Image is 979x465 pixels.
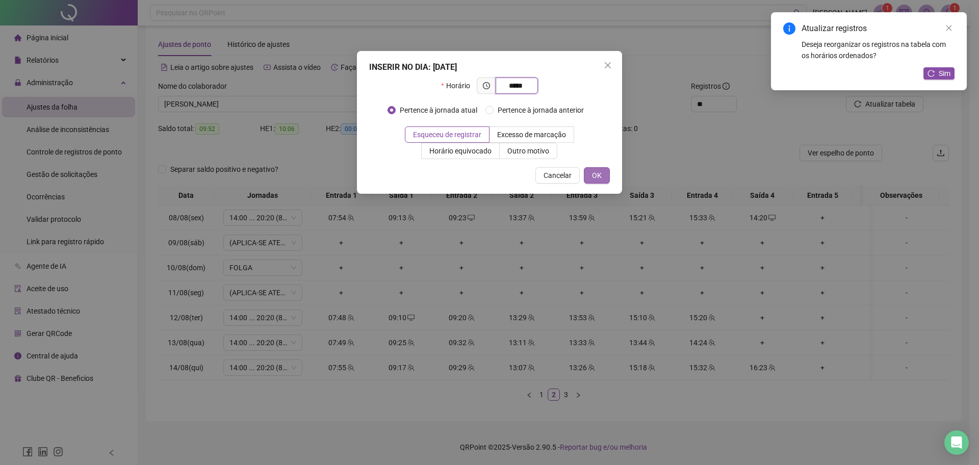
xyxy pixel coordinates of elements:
span: clock-circle [483,82,490,89]
a: Close [943,22,955,34]
span: info-circle [783,22,795,35]
button: Sim [923,67,955,80]
span: Esqueceu de registrar [413,131,481,139]
button: OK [584,167,610,184]
span: Pertence à jornada atual [396,105,481,116]
span: close [945,24,952,32]
div: Deseja reorganizar os registros na tabela com os horários ordenados? [802,39,955,61]
span: reload [928,70,935,77]
span: close [604,61,612,69]
span: Outro motivo [507,147,549,155]
span: Pertence à jornada anterior [494,105,588,116]
button: Close [600,57,616,73]
div: Atualizar registros [802,22,955,35]
span: Cancelar [544,170,572,181]
div: INSERIR NO DIA : [DATE] [369,61,610,73]
span: Horário equivocado [429,147,492,155]
div: Open Intercom Messenger [944,430,969,455]
span: Sim [939,68,950,79]
span: Excesso de marcação [497,131,566,139]
button: Cancelar [535,167,580,184]
label: Horário [441,77,476,94]
span: OK [592,170,602,181]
